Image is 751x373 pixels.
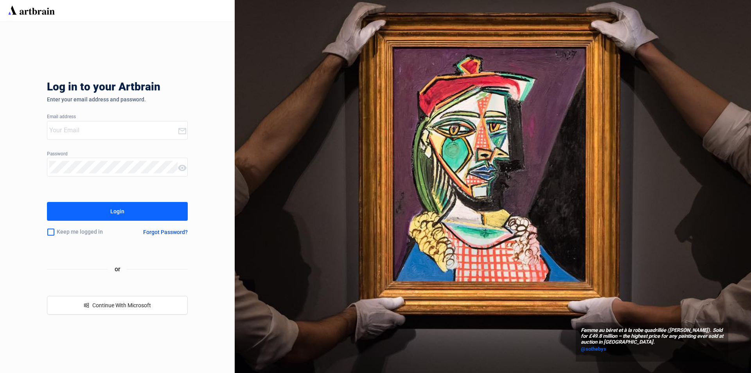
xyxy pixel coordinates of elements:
div: Enter your email address and password. [47,96,188,103]
a: @sothebys [581,345,723,353]
div: Login [110,205,124,218]
div: Password [47,151,188,157]
input: Your Email [49,124,178,137]
div: Log in to your Artbrain [47,81,282,96]
button: Login [47,202,188,221]
div: Email address [47,114,188,120]
div: Keep me logged in [47,224,124,240]
span: Continue With Microsoft [92,302,151,308]
span: or [108,264,127,274]
div: Forgot Password? [143,229,188,235]
span: Femme au béret et à la robe quadrillée ([PERSON_NAME]). Sold for £49.8 million – the highest pric... [581,328,723,345]
span: @sothebys [581,346,606,352]
span: windows [84,303,89,308]
button: windowsContinue With Microsoft [47,296,188,315]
